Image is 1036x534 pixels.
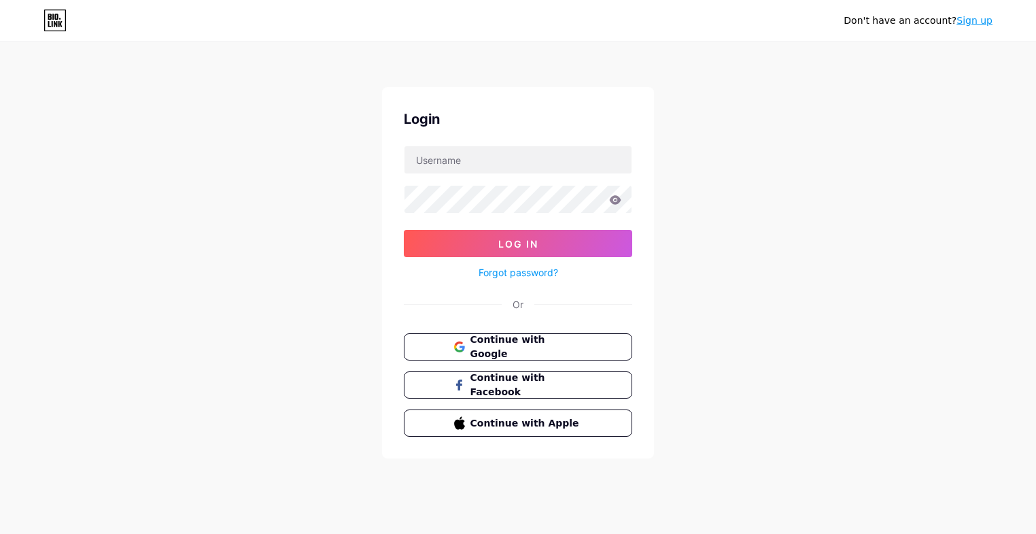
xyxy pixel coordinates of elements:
[404,371,632,399] button: Continue with Facebook
[956,15,992,26] a: Sign up
[404,410,632,437] button: Continue with Apple
[479,265,558,280] a: Forgot password?
[498,238,538,250] span: Log In
[404,333,632,361] button: Continue with Google
[470,333,583,361] span: Continue with Google
[404,109,632,129] div: Login
[404,230,632,257] button: Log In
[470,416,583,431] span: Continue with Apple
[513,297,523,312] div: Or
[470,371,583,399] span: Continue with Facebook
[844,14,992,28] div: Don't have an account?
[404,146,632,173] input: Username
